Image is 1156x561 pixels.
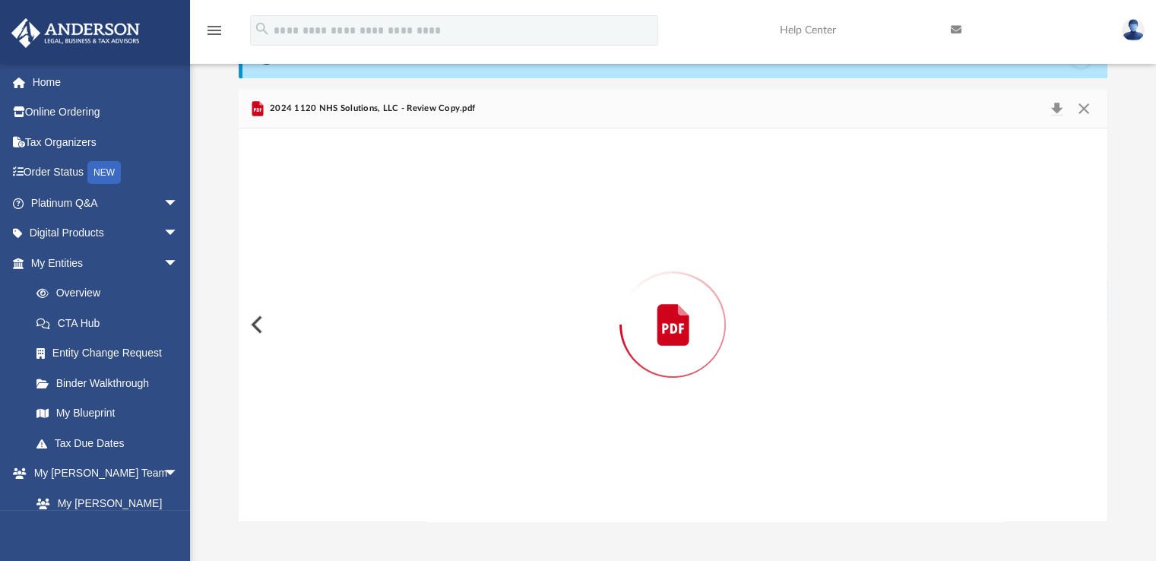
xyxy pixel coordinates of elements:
a: My [PERSON_NAME] Teamarrow_drop_down [11,458,194,489]
span: arrow_drop_down [163,458,194,490]
a: Platinum Q&Aarrow_drop_down [11,188,201,218]
a: Digital Productsarrow_drop_down [11,218,201,249]
a: menu [205,29,223,40]
span: 2024 1120 NHS Solutions, LLC - Review Copy.pdf [267,102,475,116]
a: Tax Due Dates [21,428,201,458]
img: User Pic [1122,19,1145,41]
button: Close [1070,98,1097,119]
span: arrow_drop_down [163,218,194,249]
a: Home [11,67,201,97]
span: arrow_drop_down [163,248,194,279]
a: Order StatusNEW [11,157,201,189]
img: Anderson Advisors Platinum Portal [7,18,144,48]
a: Overview [21,278,201,309]
a: My [PERSON_NAME] Team [21,488,186,537]
a: My Blueprint [21,398,194,429]
a: Online Ordering [11,97,201,128]
a: My Entitiesarrow_drop_down [11,248,201,278]
a: Binder Walkthrough [21,368,201,398]
button: Previous File [239,303,272,346]
a: Tax Organizers [11,127,201,157]
button: Download [1044,98,1071,119]
div: Preview [239,89,1108,521]
a: Entity Change Request [21,338,201,369]
div: NEW [87,161,121,184]
i: search [254,21,271,37]
span: arrow_drop_down [163,188,194,219]
a: CTA Hub [21,308,201,338]
i: menu [205,21,223,40]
